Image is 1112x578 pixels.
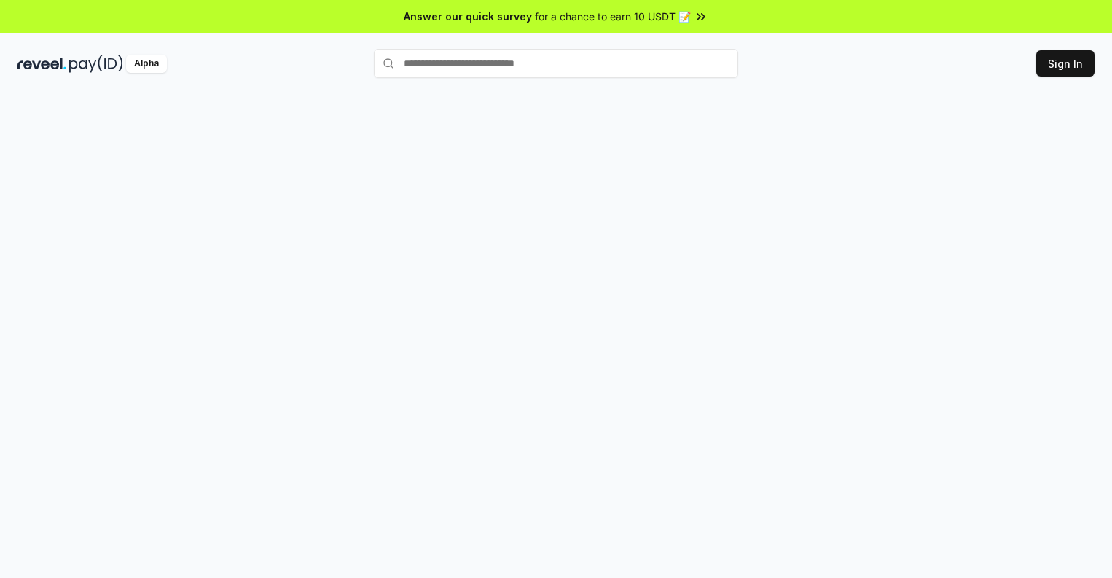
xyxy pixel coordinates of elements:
[404,9,532,24] span: Answer our quick survey
[535,9,691,24] span: for a chance to earn 10 USDT 📝
[17,55,66,73] img: reveel_dark
[1036,50,1095,77] button: Sign In
[69,55,123,73] img: pay_id
[126,55,167,73] div: Alpha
